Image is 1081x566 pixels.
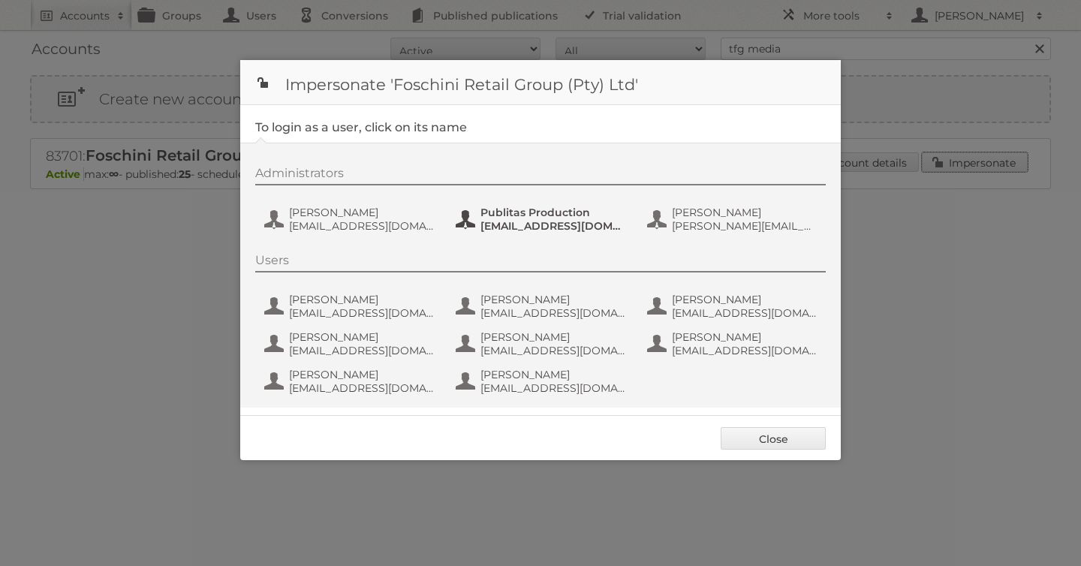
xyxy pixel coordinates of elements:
button: [PERSON_NAME] [EMAIL_ADDRESS][DOMAIN_NAME] [263,329,439,359]
span: [EMAIL_ADDRESS][DOMAIN_NAME] [289,344,435,357]
button: [PERSON_NAME] [PERSON_NAME][EMAIL_ADDRESS][DOMAIN_NAME] [646,204,822,234]
span: [PERSON_NAME] [289,368,435,381]
span: [EMAIL_ADDRESS][DOMAIN_NAME] [672,306,818,320]
span: [EMAIL_ADDRESS][DOMAIN_NAME] [289,381,435,395]
h1: Impersonate 'Foschini Retail Group (Pty) Ltd' [240,60,841,105]
button: [PERSON_NAME] [EMAIL_ADDRESS][DOMAIN_NAME] [454,366,631,396]
button: [PERSON_NAME] [EMAIL_ADDRESS][DOMAIN_NAME] [646,329,822,359]
button: [PERSON_NAME] [EMAIL_ADDRESS][DOMAIN_NAME] [646,291,822,321]
span: [EMAIL_ADDRESS][DOMAIN_NAME] [480,381,626,395]
span: [EMAIL_ADDRESS][DOMAIN_NAME] [289,219,435,233]
span: Publitas Production [480,206,626,219]
span: [PERSON_NAME] [480,293,626,306]
button: [PERSON_NAME] [EMAIL_ADDRESS][DOMAIN_NAME] [263,291,439,321]
div: Users [255,253,826,272]
span: [EMAIL_ADDRESS][DOMAIN_NAME] [480,219,626,233]
legend: To login as a user, click on its name [255,120,467,134]
button: [PERSON_NAME] [EMAIL_ADDRESS][DOMAIN_NAME] [263,366,439,396]
span: [PERSON_NAME] [480,330,626,344]
span: [PERSON_NAME] [672,330,818,344]
button: [PERSON_NAME] [EMAIL_ADDRESS][DOMAIN_NAME] [454,329,631,359]
div: Administrators [255,166,826,185]
span: [PERSON_NAME][EMAIL_ADDRESS][DOMAIN_NAME] [672,219,818,233]
span: [EMAIL_ADDRESS][DOMAIN_NAME] [672,344,818,357]
span: [PERSON_NAME] [289,293,435,306]
span: [EMAIL_ADDRESS][DOMAIN_NAME] [480,344,626,357]
a: Close [721,427,826,450]
span: [EMAIL_ADDRESS][DOMAIN_NAME] [289,306,435,320]
button: Publitas Production [EMAIL_ADDRESS][DOMAIN_NAME] [454,204,631,234]
span: [PERSON_NAME] [480,368,626,381]
span: [PERSON_NAME] [289,206,435,219]
span: [PERSON_NAME] [672,206,818,219]
span: [PERSON_NAME] [672,293,818,306]
button: [PERSON_NAME] [EMAIL_ADDRESS][DOMAIN_NAME] [263,204,439,234]
button: [PERSON_NAME] [EMAIL_ADDRESS][DOMAIN_NAME] [454,291,631,321]
span: [PERSON_NAME] [289,330,435,344]
span: [EMAIL_ADDRESS][DOMAIN_NAME] [480,306,626,320]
